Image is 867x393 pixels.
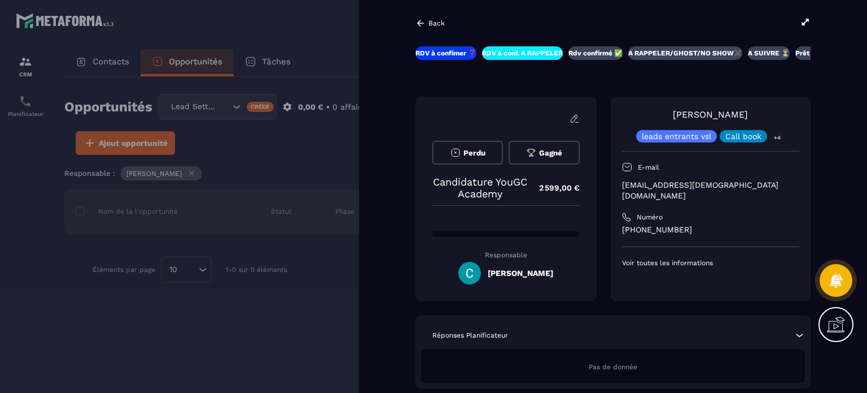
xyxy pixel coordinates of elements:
[622,180,799,201] p: [EMAIL_ADDRESS][DEMOGRAPHIC_DATA][DOMAIN_NAME]
[428,19,445,27] p: Back
[622,258,799,267] p: Voir toutes les informations
[568,49,623,58] p: Rdv confirmé ✅
[482,49,563,58] p: RDV à conf. A RAPPELER
[725,132,761,140] p: Call book
[622,224,799,235] p: [PHONE_NUMBER]
[432,251,580,259] p: Responsable
[488,269,553,278] h5: [PERSON_NAME]
[589,363,637,371] span: Pas de donnée
[509,141,579,165] button: Gagné
[642,132,711,140] p: leads entrants vsl
[770,132,785,144] p: +4
[628,49,742,58] p: A RAPPELER/GHOST/NO SHOW✖️
[748,49,790,58] p: A SUIVRE ⏳
[432,176,528,200] p: Candidature YouGC Academy
[673,109,748,120] a: [PERSON_NAME]
[415,49,476,58] p: RDV à confimer ❓
[637,213,663,222] p: Numéro
[463,149,485,157] span: Perdu
[432,141,503,165] button: Perdu
[795,49,852,58] p: Prêt à acheter 🎰
[638,163,659,172] p: E-mail
[432,331,508,340] p: Réponses Planificateur
[528,177,580,199] p: 2 599,00 €
[539,149,562,157] span: Gagné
